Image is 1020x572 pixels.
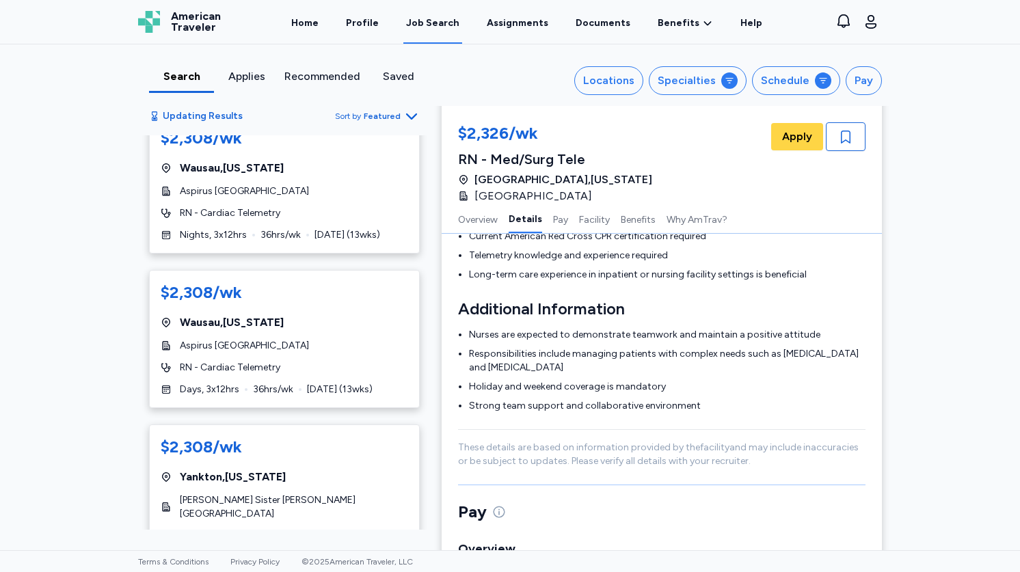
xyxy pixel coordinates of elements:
button: Specialties [649,66,747,95]
div: $2,326/wk [458,122,652,147]
div: Schedule [761,72,809,89]
div: Applies [219,68,273,85]
span: Benefits [658,16,699,30]
div: Locations [583,72,634,89]
button: Apply [771,123,823,150]
div: Search [155,68,209,85]
span: Days, 3x12hrs [180,383,239,396]
div: $2,308/wk [161,436,242,458]
a: Terms & Conditions [138,557,209,567]
div: RN - Med/Surg Tele [458,150,652,169]
span: 36 hrs/wk [253,383,293,396]
span: American Traveler [171,11,221,33]
span: Apply [782,128,812,145]
button: Facility [579,204,610,233]
button: Pay [846,66,882,95]
span: [DATE] ( 13 wks) [307,383,373,396]
li: Holiday and weekend coverage is mandatory [469,380,865,394]
button: Why AmTrav? [667,204,727,233]
img: Logo [138,11,160,33]
h3: Additional Information [458,298,865,320]
span: [PERSON_NAME] Sister [PERSON_NAME][GEOGRAPHIC_DATA] [180,493,408,521]
li: Responsibilities include managing patients with complex needs such as [MEDICAL_DATA] and [MEDICAL... [469,347,865,374]
div: Recommended [284,68,360,85]
button: Sort byFeatured [335,108,420,124]
span: RN - Cardiac Telemetry [180,361,280,374]
span: RN - Cardiac Telemetry [180,206,280,220]
div: $2,308/wk [161,282,242,303]
a: Benefits [658,16,713,30]
div: Job Search [406,16,459,30]
li: Nurses are expected to demonstrate teamwork and maintain a positive attitude [469,328,865,342]
span: Yankton , [US_STATE] [180,469,286,485]
span: [DATE] ( 13 wks) [314,228,380,242]
span: Wausau , [US_STATE] [180,314,284,331]
li: Long-term care experience in inpatient or nursing facility settings is beneficial [469,268,865,282]
span: Sort by [335,111,361,122]
span: Updating Results [163,109,243,123]
div: Overview [458,539,865,558]
span: [GEOGRAPHIC_DATA] [474,188,592,204]
span: Nights, 3x12hrs [180,228,247,242]
button: Details [509,204,542,233]
a: Privacy Policy [230,557,280,567]
button: Overview [458,204,498,233]
button: Pay [553,204,568,233]
span: [GEOGRAPHIC_DATA] , [US_STATE] [474,172,652,188]
li: Telemetry knowledge and experience required [469,249,865,262]
button: Schedule [752,66,840,95]
span: Pay [458,501,487,523]
span: Featured [364,111,401,122]
div: Specialties [658,72,716,89]
button: Locations [574,66,643,95]
div: $2,308/wk [161,127,242,149]
span: © 2025 American Traveler, LLC [301,557,413,567]
span: RN - Med/Surg - Long Term Care [180,529,321,543]
span: Wausau , [US_STATE] [180,160,284,176]
span: Aspirus [GEOGRAPHIC_DATA] [180,339,309,353]
div: Saved [371,68,425,85]
li: Strong team support and collaborative environment [469,399,865,413]
li: Current American Red Cross CPR certification required [469,230,865,243]
a: Job Search [403,1,462,44]
p: These details are based on information provided by the facility and may include inaccuracies or b... [458,441,865,468]
button: Benefits [621,204,656,233]
span: Aspirus [GEOGRAPHIC_DATA] [180,185,309,198]
div: Pay [855,72,873,89]
span: 36 hrs/wk [260,228,301,242]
